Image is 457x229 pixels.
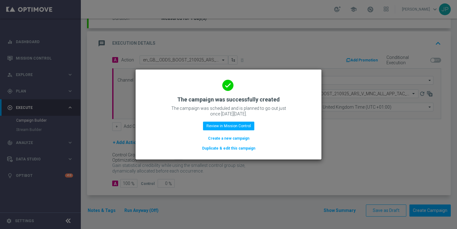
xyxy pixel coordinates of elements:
h2: The campaign was successfully created [177,96,280,103]
button: Create a new campaign [207,135,250,142]
button: Review in Mission Control [203,122,254,130]
p: The campaign was scheduled and is planned to go out just once [DATE][DATE]. [166,106,291,117]
i: done [222,80,233,91]
button: Duplicate & edit this campaign [201,145,256,152]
